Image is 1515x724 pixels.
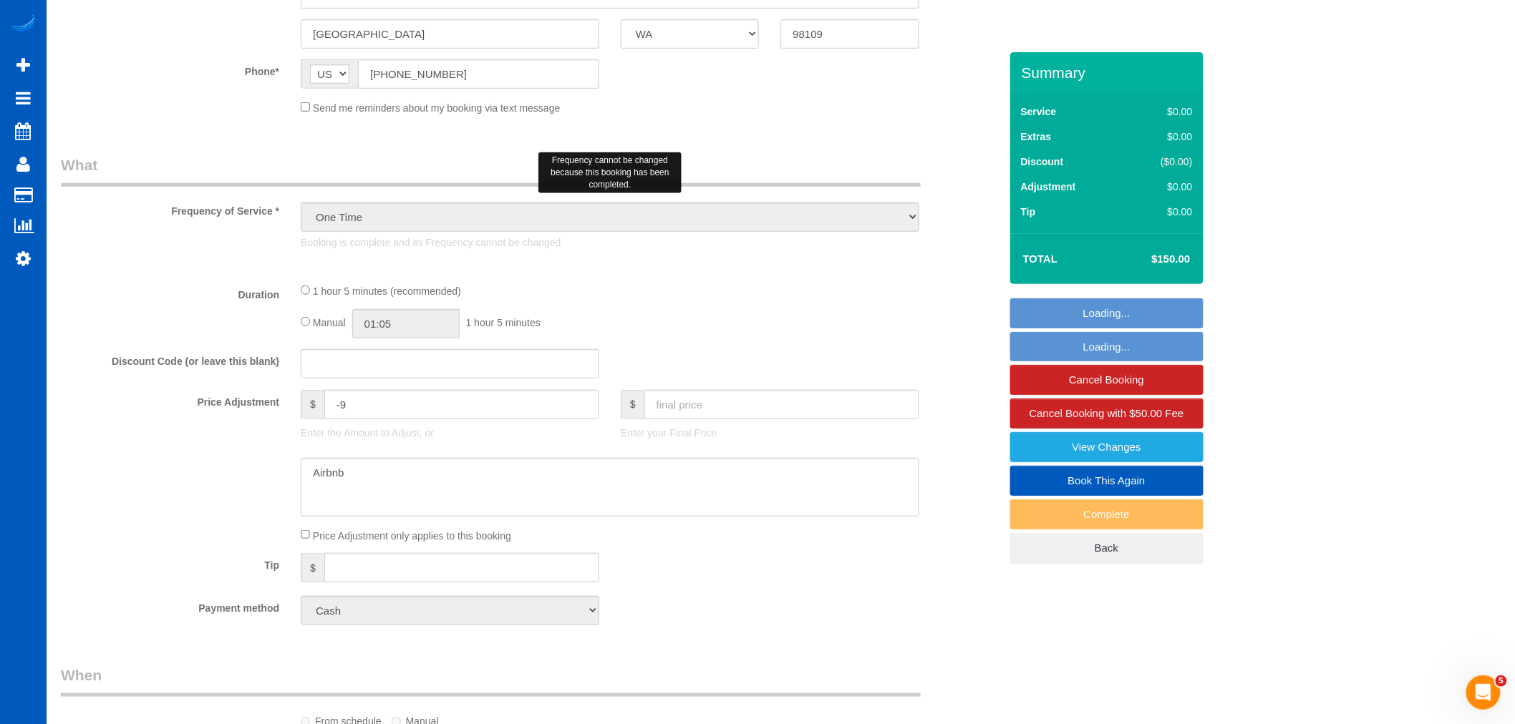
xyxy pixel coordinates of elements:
[301,235,919,250] p: Booking is complete and its Frequency cannot be changed
[1010,533,1204,563] a: Back
[1010,365,1204,395] a: Cancel Booking
[1030,407,1184,419] span: Cancel Booking with $50.00 Fee
[1010,466,1204,496] a: Book This Again
[1010,432,1204,462] a: View Changes
[61,665,921,697] legend: When
[538,152,682,193] div: Frequency cannot be changed because this booking has been completed.
[1131,155,1193,169] div: ($0.00)
[313,285,461,297] span: 1 hour 5 minutes (recommended)
[50,283,290,302] label: Duration
[50,596,290,615] label: Payment method
[1021,180,1076,194] label: Adjustment
[50,553,290,572] label: Tip
[1131,180,1193,194] div: $0.00
[301,19,599,49] input: City*
[466,317,541,328] span: 1 hour 5 minutes
[301,553,324,582] span: $
[780,19,919,49] input: Zip Code*
[1022,64,1196,81] h3: Summary
[358,59,599,89] input: Phone*
[313,529,511,541] span: Price Adjustment only applies to this booking
[1021,129,1052,144] label: Extras
[1108,253,1190,265] h4: $150.00
[1021,205,1036,219] label: Tip
[50,199,290,218] label: Frequency of Service *
[9,14,37,34] img: Automaid Logo
[61,155,921,187] legend: What
[1131,205,1193,219] div: $0.00
[313,102,561,114] span: Send me reminders about my booking via text message
[301,390,324,419] span: $
[1021,104,1057,119] label: Service
[301,426,599,440] p: Enter the Amount to Adjust, or
[1131,129,1193,144] div: $0.00
[1131,104,1193,119] div: $0.00
[1466,675,1501,710] iframe: Intercom live chat
[313,317,346,328] span: Manual
[50,59,290,79] label: Phone*
[621,390,644,419] span: $
[50,349,290,368] label: Discount Code (or leave this blank)
[50,390,290,409] label: Price Adjustment
[1010,398,1204,429] a: Cancel Booking with $50.00 Fee
[1023,253,1058,265] strong: Total
[1021,155,1064,169] label: Discount
[1496,675,1507,687] span: 5
[644,390,919,419] input: final price
[621,426,919,440] p: Enter your Final Price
